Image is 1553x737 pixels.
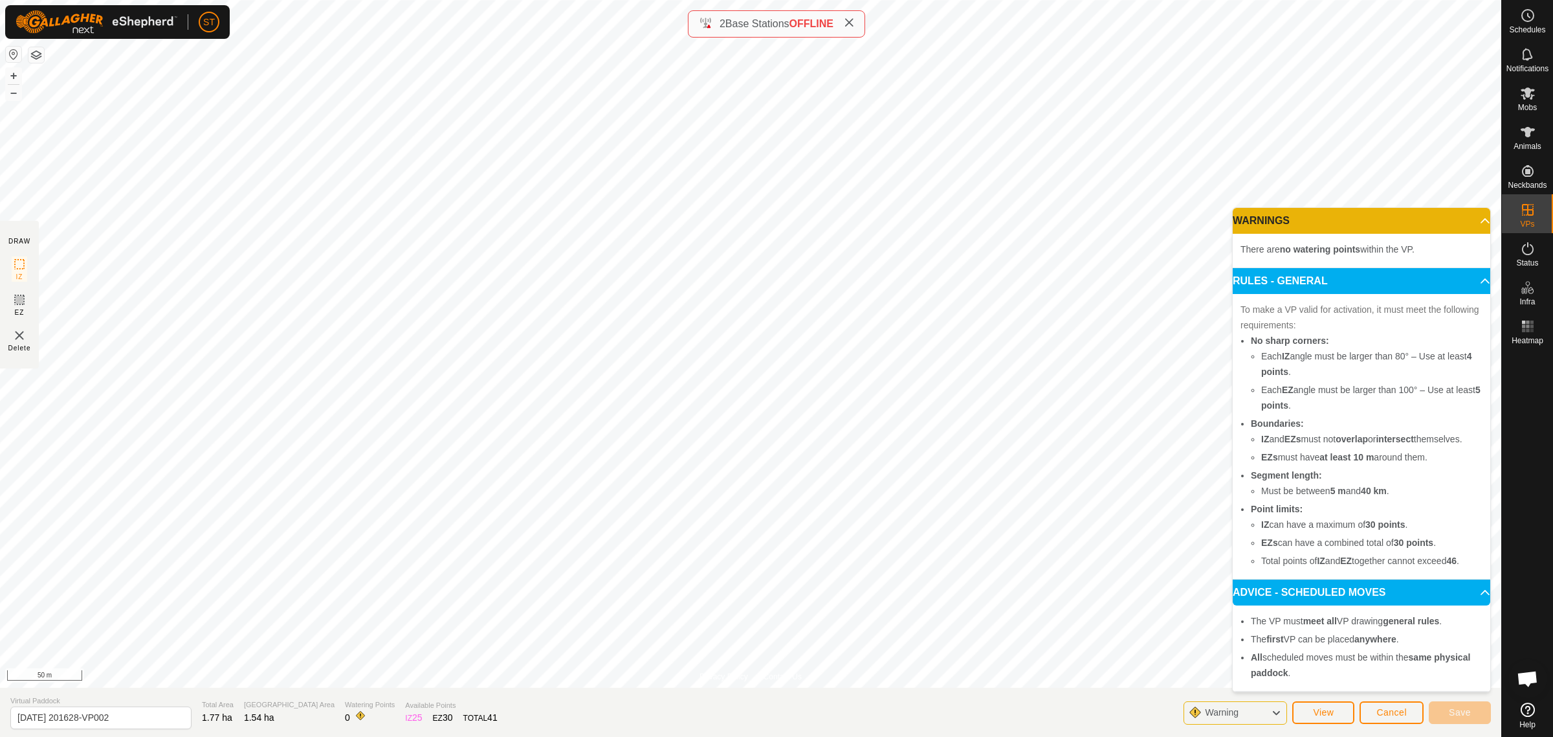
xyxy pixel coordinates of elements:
a: Privacy Policy [699,671,748,683]
span: 25 [412,712,423,723]
b: intersect [1376,434,1413,444]
b: general rules [1383,616,1439,626]
b: Segment length: [1251,470,1322,481]
b: Point limits: [1251,504,1303,514]
b: EZs [1261,538,1278,548]
b: at least 10 m [1319,452,1374,462]
span: View [1313,707,1334,718]
span: 1.54 ha [244,712,274,723]
p-accordion-header: RULES - GENERAL [1233,268,1490,294]
span: Delete [8,343,31,353]
span: Save [1449,707,1471,718]
b: Boundaries: [1251,418,1304,429]
div: IZ [405,711,422,725]
button: – [6,85,21,100]
span: Mobs [1518,104,1537,111]
span: IZ [16,272,23,282]
b: no watering points [1280,244,1360,255]
span: 0 [345,712,350,723]
button: Save [1429,701,1491,724]
div: TOTAL [463,711,498,725]
span: WARNINGS [1233,216,1290,226]
img: VP [12,328,27,343]
span: 2 [720,18,725,29]
span: OFFLINE [789,18,833,29]
button: View [1292,701,1354,724]
li: can have a maximum of . [1261,517,1482,532]
b: EZs [1284,434,1301,444]
span: [GEOGRAPHIC_DATA] Area [244,699,335,710]
b: 4 points [1261,351,1472,377]
button: Cancel [1360,701,1424,724]
b: 46 [1446,556,1457,566]
p-accordion-header: WARNINGS [1233,208,1490,234]
span: Neckbands [1508,181,1547,189]
span: 41 [487,712,498,723]
li: The VP can be placed . [1251,631,1482,647]
b: 30 points [1365,519,1405,530]
span: Heatmap [1512,337,1543,345]
a: Help [1502,697,1553,734]
button: + [6,68,21,84]
a: Contact Us [764,671,802,683]
span: VPs [1520,220,1534,228]
li: Total points of and together cannot exceed . [1261,553,1482,569]
span: Help [1519,721,1536,729]
span: There are within the VP. [1240,244,1415,255]
li: Each angle must be larger than 80° – Use at least . [1261,348,1482,380]
span: EZ [15,308,25,317]
p-accordion-header: ADVICE - SCHEDULED MOVES [1233,580,1490,606]
span: Watering Points [345,699,395,710]
b: IZ [1282,351,1290,361]
li: scheduled moves must be within the . [1251,650,1482,681]
p-accordion-content: RULES - GENERAL [1233,294,1490,579]
img: Gallagher Logo [16,10,177,34]
span: Cancel [1376,707,1407,718]
b: 5 points [1261,385,1481,411]
span: Base Stations [725,18,789,29]
li: Must be between and . [1261,483,1482,499]
span: Infra [1519,298,1535,306]
span: To make a VP valid for activation, it must meet the following requirements: [1240,304,1479,330]
b: No sharp corners: [1251,335,1329,346]
b: IZ [1261,519,1269,530]
span: 1.77 ha [202,712,232,723]
li: can have a combined total of . [1261,535,1482,550]
div: Open chat [1508,659,1547,698]
b: All [1251,652,1262,663]
b: IZ [1261,434,1269,444]
li: must have around them. [1261,449,1482,465]
button: Reset Map [6,47,21,62]
span: Notifications [1506,65,1548,73]
b: 30 points [1394,538,1433,548]
span: ST [203,16,215,29]
p-accordion-content: ADVICE - SCHEDULED MOVES [1233,606,1490,691]
li: and must not or themselves. [1261,431,1482,447]
span: RULES - GENERAL [1233,276,1328,286]
b: EZs [1261,452,1278,462]
span: ADVICE - SCHEDULED MOVES [1233,587,1385,598]
li: The VP must VP drawing . [1251,613,1482,629]
span: Virtual Paddock [10,696,192,707]
span: Animals [1514,142,1541,150]
p-accordion-content: WARNINGS [1233,234,1490,267]
b: anywhere [1354,634,1396,644]
b: 40 km [1361,486,1387,496]
span: Warning [1205,707,1239,718]
b: EZ [1282,385,1294,395]
b: first [1266,634,1283,644]
span: Schedules [1509,26,1545,34]
span: Status [1516,259,1538,267]
b: EZ [1340,556,1352,566]
div: EZ [433,711,453,725]
span: 30 [443,712,453,723]
b: overlap [1336,434,1368,444]
button: Map Layers [28,47,44,63]
span: Total Area [202,699,234,710]
b: IZ [1317,556,1325,566]
li: Each angle must be larger than 100° – Use at least . [1261,382,1482,413]
b: 5 m [1330,486,1346,496]
div: DRAW [8,236,30,246]
span: Available Points [405,700,497,711]
b: meet all [1303,616,1337,626]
